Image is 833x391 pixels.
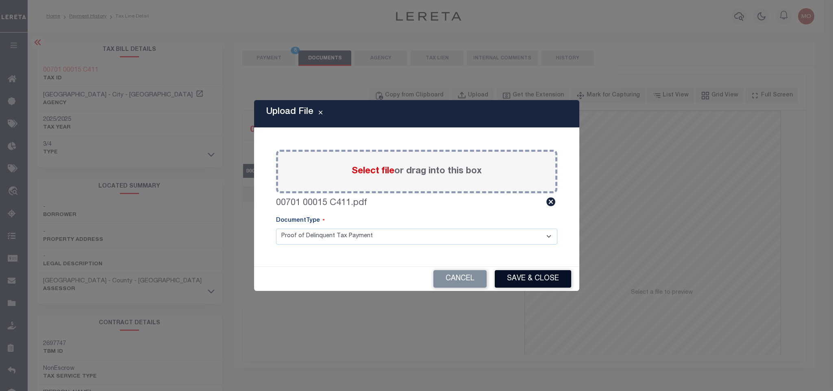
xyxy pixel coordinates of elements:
span: Select file [352,167,394,176]
button: Save & Close [495,270,571,288]
button: Cancel [433,270,487,288]
label: DocumentType [276,216,325,225]
button: Close [313,109,328,119]
h5: Upload File [266,107,313,117]
label: or drag into this box [352,165,482,178]
label: 00701 00015 C411.pdf [276,197,367,210]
